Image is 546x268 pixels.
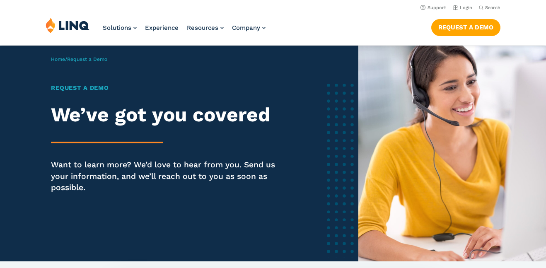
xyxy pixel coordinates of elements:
[51,56,65,62] a: Home
[103,24,131,31] span: Solutions
[51,159,293,193] p: Want to learn more? We’d love to hear from you. Send us your information, and we’ll reach out to ...
[51,104,293,126] h2: We’ve got you covered
[485,5,500,10] span: Search
[431,19,500,36] a: Request a Demo
[67,56,107,62] span: Request a Demo
[431,17,500,36] nav: Button Navigation
[453,5,472,10] a: Login
[51,56,107,62] span: /
[51,84,293,93] h1: Request a Demo
[232,24,260,31] span: Company
[46,17,89,33] img: LINQ | K‑12 Software
[103,24,137,31] a: Solutions
[420,5,446,10] a: Support
[358,46,546,261] img: Female software representative
[187,24,224,31] a: Resources
[232,24,266,31] a: Company
[103,17,266,45] nav: Primary Navigation
[479,5,500,11] button: Open Search Bar
[187,24,218,31] span: Resources
[145,24,179,31] a: Experience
